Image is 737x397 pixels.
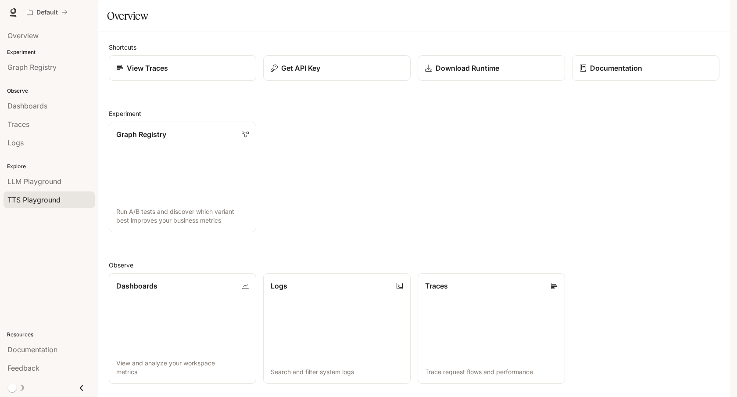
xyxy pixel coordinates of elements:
[116,207,249,225] p: Run A/B tests and discover which variant best improves your business metrics
[116,281,157,291] p: Dashboards
[281,63,320,73] p: Get API Key
[107,7,148,25] h1: Overview
[425,281,448,291] p: Traces
[263,55,411,81] button: Get API Key
[418,273,565,384] a: TracesTrace request flows and performance
[109,43,719,52] h2: Shortcuts
[263,273,411,384] a: LogsSearch and filter system logs
[436,63,499,73] p: Download Runtime
[36,9,58,16] p: Default
[425,368,558,376] p: Trace request flows and performance
[127,63,168,73] p: View Traces
[418,55,565,81] a: Download Runtime
[109,260,719,270] h2: Observe
[23,4,72,21] button: All workspaces
[271,368,403,376] p: Search and filter system logs
[590,63,642,73] p: Documentation
[109,109,719,118] h2: Experiment
[271,281,287,291] p: Logs
[109,122,256,232] a: Graph RegistryRun A/B tests and discover which variant best improves your business metrics
[109,55,256,81] a: View Traces
[116,359,249,376] p: View and analyze your workspace metrics
[116,129,166,140] p: Graph Registry
[109,273,256,384] a: DashboardsView and analyze your workspace metrics
[572,55,719,81] a: Documentation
